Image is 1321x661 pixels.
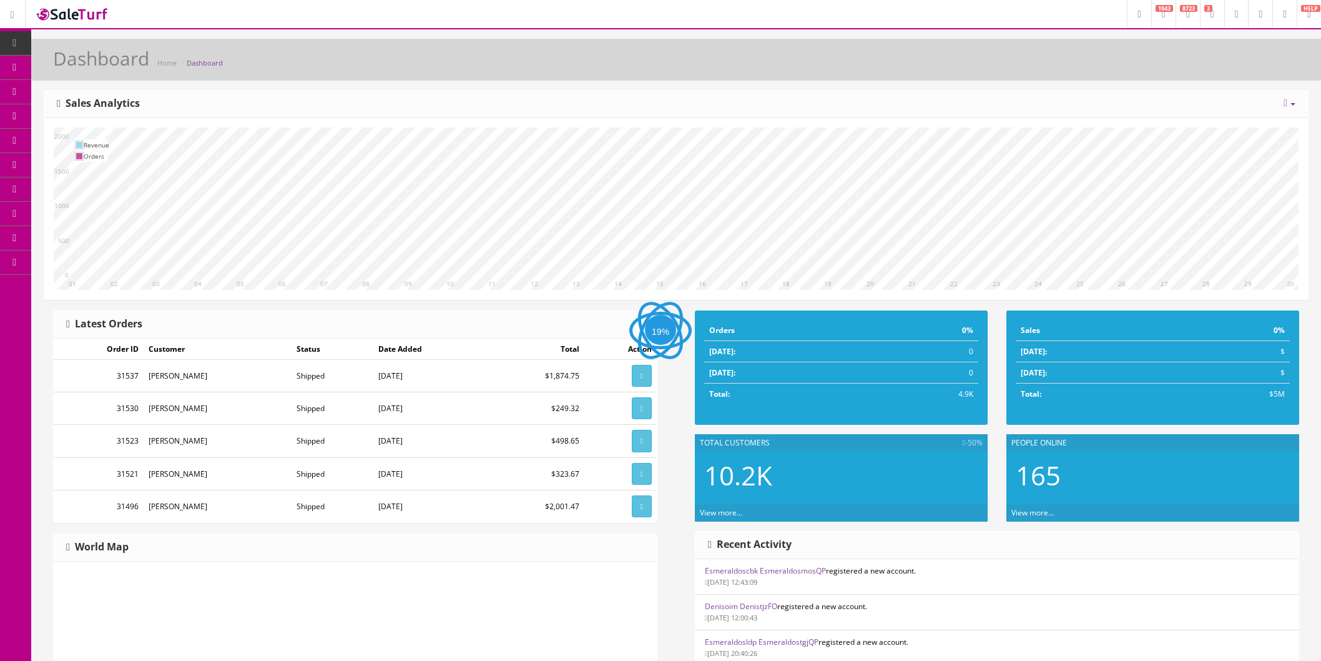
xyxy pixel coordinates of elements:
[705,637,818,647] a: Esmeraldosldp EsmeraldostgjQP
[84,151,109,162] td: Orders
[292,457,373,490] td: Shipped
[489,339,584,360] td: Total
[1176,362,1290,384] td: $
[1176,320,1290,341] td: 0%
[489,360,584,392] td: $1,874.75
[54,339,144,360] td: Order ID
[1180,5,1197,12] span: 8723
[709,346,735,357] strong: [DATE]:
[144,457,292,490] td: [PERSON_NAME]
[1301,5,1320,12] span: HELP
[144,425,292,457] td: [PERSON_NAME]
[373,360,489,392] td: [DATE]
[695,434,988,452] div: Total Customers
[54,490,144,522] td: 31496
[695,594,1299,630] li: registered a new account.
[704,320,867,341] td: Orders
[695,559,1299,595] li: registered a new account.
[54,360,144,392] td: 31537
[1176,384,1290,405] td: $5M
[144,339,292,360] td: Customer
[292,490,373,522] td: Shipped
[704,461,978,490] h2: 10.2K
[292,425,373,457] td: Shipped
[705,649,757,658] small: [DATE] 20:40:26
[144,392,292,425] td: [PERSON_NAME]
[867,320,978,341] td: 0%
[57,98,140,109] h3: Sales Analytics
[705,601,777,612] a: Denisoim DenistjzFO
[1021,346,1047,357] strong: [DATE]:
[1011,507,1054,518] a: View more...
[373,425,489,457] td: [DATE]
[144,360,292,392] td: [PERSON_NAME]
[709,367,735,378] strong: [DATE]:
[1016,461,1290,490] h2: 165
[708,539,792,550] h3: Recent Activity
[1156,5,1173,12] span: 1943
[867,384,978,405] td: 4.9K
[292,360,373,392] td: Shipped
[700,507,742,518] a: View more...
[373,392,489,425] td: [DATE]
[584,339,657,360] td: Action
[709,389,730,399] strong: Total:
[292,339,373,360] td: Status
[705,565,826,576] a: Esmeraldoscbk EsmeraldosmosQP
[489,392,584,425] td: $249.32
[292,392,373,425] td: Shipped
[144,490,292,522] td: [PERSON_NAME]
[1021,389,1041,399] strong: Total:
[489,490,584,522] td: $2,001.47
[867,362,978,384] td: 0
[373,490,489,522] td: [DATE]
[1016,320,1176,341] td: Sales
[705,613,757,622] small: [DATE] 12:00:43
[373,339,489,360] td: Date Added
[489,425,584,457] td: $498.65
[54,425,144,457] td: 31523
[963,437,983,449] span: -50%
[1176,341,1290,362] td: $
[489,457,584,490] td: $323.67
[187,58,223,67] a: Dashboard
[1006,434,1299,452] div: People Online
[54,392,144,425] td: 31530
[66,542,129,553] h3: World Map
[84,139,109,151] td: Revenue
[53,48,149,69] h1: Dashboard
[867,341,978,362] td: 0
[705,577,757,587] small: [DATE] 12:43:09
[54,457,144,490] td: 31521
[35,6,110,22] img: SaleTurf
[66,319,142,330] h3: Latest Orders
[373,457,489,490] td: [DATE]
[1204,5,1212,12] span: 3
[1021,367,1047,378] strong: [DATE]:
[157,58,177,67] a: Home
